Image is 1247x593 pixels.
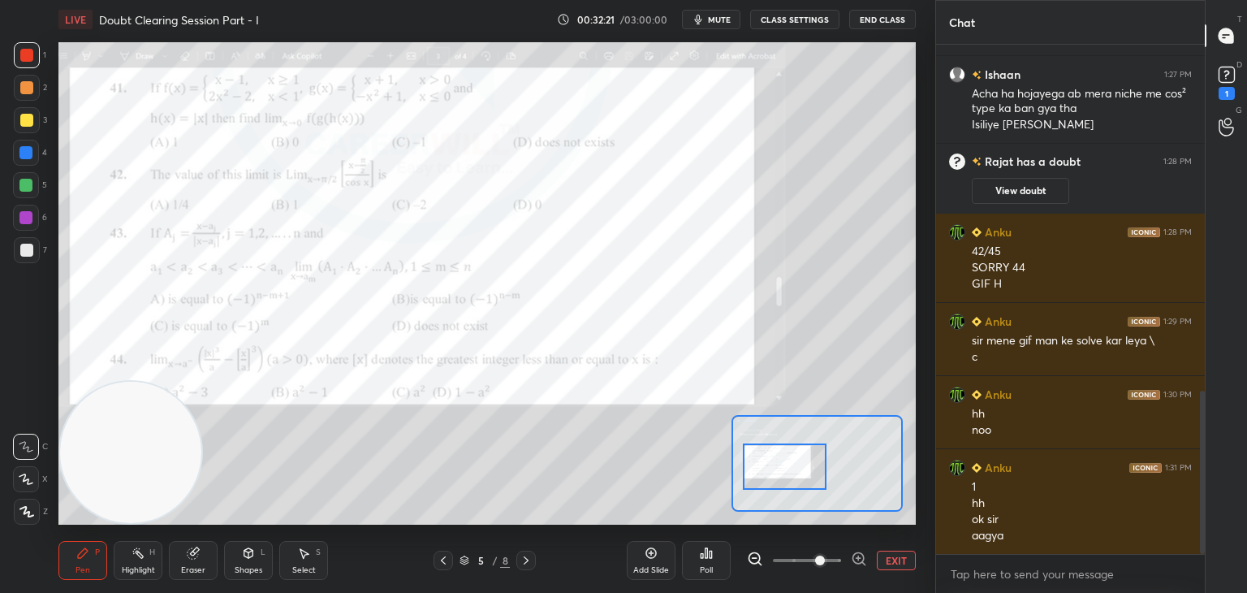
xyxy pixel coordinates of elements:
img: Learner_Badge_beginner_1_8b307cf2a0.svg [972,390,982,400]
div: X [13,466,48,492]
img: iconic-dark.1390631f.png [1128,317,1160,327]
div: 1:29 PM [1163,317,1192,327]
div: 1 [972,479,1192,496]
h6: Anku [982,313,1012,330]
div: P [95,548,100,556]
div: hh [972,406,1192,422]
span: has a doubt [1013,154,1081,169]
div: 1:28 PM [1163,157,1192,167]
div: 1:30 PM [1163,390,1192,400]
div: 1 [1219,87,1235,100]
div: SORRY 44 [972,260,1192,276]
div: Pen [76,566,90,574]
div: LIVE [58,10,93,29]
img: no-rating-badge.077c3623.svg [972,71,982,80]
div: grid [936,45,1205,555]
h6: Rajat [982,154,1013,169]
div: 8 [500,553,510,568]
h6: Anku [982,386,1012,403]
button: View doubt [972,178,1069,204]
div: 1 [14,42,46,68]
div: 3 [14,107,47,133]
div: c [972,349,1192,366]
p: G [1236,104,1242,116]
div: sir mene gif man ke solve kar leya \ [972,333,1192,349]
div: ok sir [972,512,1192,528]
div: / [492,556,497,565]
div: 4 [13,140,47,166]
p: T [1237,13,1242,25]
h4: Doubt Clearing Session Part - I [99,12,259,28]
button: End Class [849,10,916,29]
h6: Ishaan [982,66,1020,83]
button: mute [682,10,740,29]
div: Isiliye [PERSON_NAME] [972,117,1192,133]
img: Learner_Badge_beginner_1_8b307cf2a0.svg [972,317,982,327]
p: Chat [936,1,988,44]
div: S [316,548,321,556]
button: CLASS SETTINGS [750,10,839,29]
div: H [149,548,155,556]
img: c09efd7b67184a6da712973b8052ed77.jpg [949,460,965,476]
div: 5 [13,172,47,198]
div: Add Slide [633,566,669,574]
div: 7 [14,237,47,263]
img: iconic-dark.1390631f.png [1129,463,1162,473]
div: Acha ha hojayega ab mera niche me cos² type ka ban gya tha [972,86,1192,117]
div: 1:31 PM [1165,463,1192,473]
img: c09efd7b67184a6da712973b8052ed77.jpg [949,314,965,330]
img: iconic-dark.1390631f.png [1128,227,1160,237]
div: Shapes [235,566,262,574]
div: hh [972,496,1192,512]
div: 1:28 PM [1163,227,1192,237]
div: 42/45 [972,244,1192,260]
img: c09efd7b67184a6da712973b8052ed77.jpg [949,224,965,240]
img: iconic-dark.1390631f.png [1128,390,1160,400]
div: GIF H [972,276,1192,292]
div: 1:27 PM [1164,70,1192,80]
div: noo [972,422,1192,439]
img: Learner_Badge_beginner_1_8b307cf2a0.svg [972,227,982,237]
h6: Anku [982,223,1012,240]
div: 2 [14,75,47,101]
img: no-rating-badge.077c3623.svg [972,154,982,169]
div: 5 [472,556,489,565]
img: c09efd7b67184a6da712973b8052ed77.jpg [949,387,965,403]
img: Learner_Badge_beginner_1_8b307cf2a0.svg [972,463,982,473]
h6: Anku [982,459,1012,476]
img: default.png [949,67,965,83]
div: 6 [13,205,47,231]
span: mute [708,14,731,25]
div: aagya [972,528,1192,544]
div: C [13,434,48,460]
button: EXIT [877,551,916,570]
div: Poll [700,566,713,574]
div: Eraser [181,566,205,574]
div: Highlight [122,566,155,574]
p: D [1236,58,1242,71]
div: L [261,548,265,556]
div: Z [14,499,48,525]
div: Select [292,566,316,574]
